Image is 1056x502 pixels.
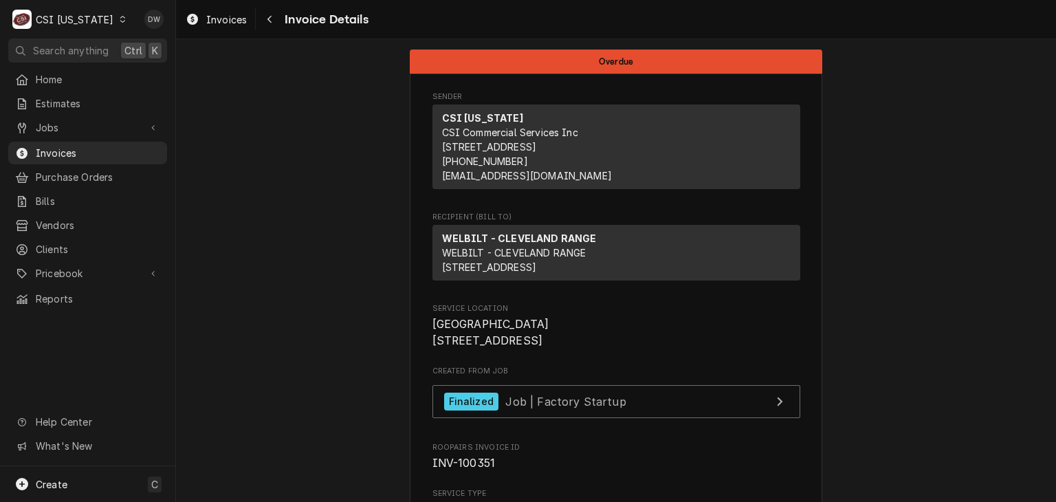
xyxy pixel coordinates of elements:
div: Sender [432,105,800,189]
span: Invoices [206,12,247,27]
span: Help Center [36,415,159,429]
div: Invoice Recipient [432,212,800,287]
div: Recipient (Bill To) [432,225,800,286]
span: Roopairs Invoice ID [432,442,800,453]
div: Dyane Weber's Avatar [144,10,164,29]
div: CSI Kentucky's Avatar [12,10,32,29]
span: Invoices [36,146,160,160]
a: Clients [8,238,167,261]
span: Create [36,479,67,490]
span: Service Location [432,303,800,314]
span: Jobs [36,120,140,135]
div: Finalized [444,393,498,411]
div: Created From Job [432,366,800,425]
a: Go to Jobs [8,116,167,139]
a: [PHONE_NUMBER] [442,155,528,167]
a: Go to Help Center [8,411,167,433]
div: Sender [432,105,800,195]
button: Navigate back [258,8,280,30]
span: Service Location [432,316,800,349]
span: Estimates [36,96,160,111]
span: Recipient (Bill To) [432,212,800,223]
div: Status [410,50,822,74]
span: Roopairs Invoice ID [432,455,800,472]
div: Recipient (Bill To) [432,225,800,281]
div: C [12,10,32,29]
div: DW [144,10,164,29]
span: Service Type [432,488,800,499]
span: Sender [432,91,800,102]
span: Vendors [36,218,160,232]
span: Job | Factory Startup [505,394,626,408]
a: [EMAIL_ADDRESS][DOMAIN_NAME] [442,170,612,182]
span: Created From Job [432,366,800,377]
a: Bills [8,190,167,212]
a: Go to What's New [8,435,167,457]
span: Clients [36,242,160,257]
span: Purchase Orders [36,170,160,184]
span: C [151,477,158,492]
span: Search anything [33,43,109,58]
span: Overdue [599,57,633,66]
span: INV-100351 [432,457,496,470]
a: Go to Pricebook [8,262,167,285]
div: Service Location [432,303,800,349]
span: Reports [36,292,160,306]
div: Roopairs Invoice ID [432,442,800,472]
div: Invoice Sender [432,91,800,195]
strong: WELBILT - CLEVELAND RANGE [442,232,597,244]
span: Bills [36,194,160,208]
span: Invoice Details [280,10,368,29]
a: Reports [8,287,167,310]
a: Vendors [8,214,167,237]
a: View Job [432,385,800,419]
a: Invoices [180,8,252,31]
span: WELBILT - CLEVELAND RANGE [STREET_ADDRESS] [442,247,586,273]
span: K [152,43,158,58]
div: CSI [US_STATE] [36,12,113,27]
a: Home [8,68,167,91]
span: Pricebook [36,266,140,281]
a: Invoices [8,142,167,164]
span: CSI Commercial Services Inc [STREET_ADDRESS] [442,127,578,153]
span: Home [36,72,160,87]
span: Ctrl [124,43,142,58]
span: What's New [36,439,159,453]
button: Search anythingCtrlK [8,39,167,63]
a: Estimates [8,92,167,115]
span: [GEOGRAPHIC_DATA] [STREET_ADDRESS] [432,318,549,347]
strong: CSI [US_STATE] [442,112,523,124]
a: Purchase Orders [8,166,167,188]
